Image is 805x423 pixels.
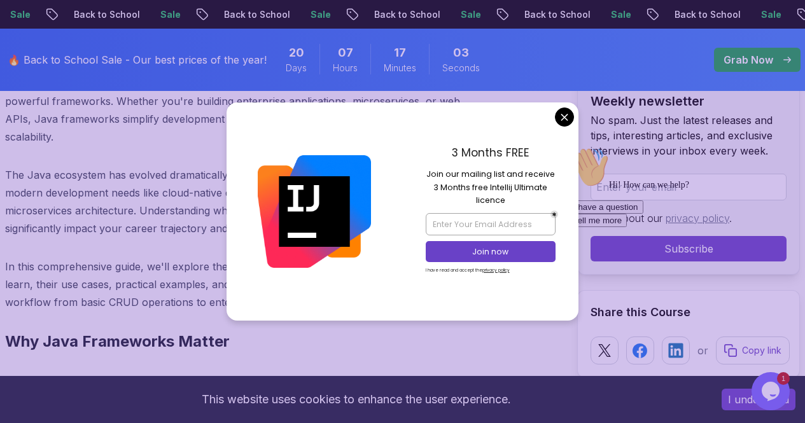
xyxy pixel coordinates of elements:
h2: Why Java Frameworks Matter [5,331,482,352]
button: I have a question [5,59,80,72]
p: Sale [150,8,191,21]
button: Tell me more [5,72,64,85]
img: :wave: [5,5,46,46]
span: 7 Hours [338,44,353,62]
span: Seconds [442,62,480,74]
p: Back to School [664,8,751,21]
span: Days [286,62,307,74]
p: The Java ecosystem has evolved dramatically over the past decade, with frameworks adapting to mod... [5,166,482,237]
p: Back to School [64,8,150,21]
iframe: chat widget [752,372,792,410]
button: Accept cookies [722,389,795,410]
p: Grab Now [724,52,773,67]
span: Minutes [384,62,416,74]
p: Back to School [514,8,601,21]
p: Sale [751,8,792,21]
p: Back to School [214,8,300,21]
p: Sale [601,8,641,21]
span: Hours [333,62,358,74]
p: Back to School [364,8,451,21]
p: Sale [451,8,491,21]
div: 👋Hi! How can we help?I have a questionTell me more [5,5,234,85]
p: In this comprehensive guide, we'll explore the top Java frameworks every developer should learn, ... [5,258,482,311]
iframe: chat widget [563,142,792,366]
span: 20 Days [289,44,304,62]
div: This website uses cookies to enhance the user experience. [10,385,703,413]
span: 17 Minutes [394,44,406,62]
p: Sale [300,8,341,21]
span: 3 Seconds [453,44,469,62]
p: 🔥 Back to School Sale - Our best prices of the year! [8,52,267,67]
p: No spam. Just the latest releases and tips, interesting articles, and exclusive interviews in you... [591,113,787,158]
span: Hi! How can we help? [5,38,126,48]
h2: Weekly newsletter [591,92,787,110]
p: What makes Java one of the most enduring programming languages? The answer lies in its powerful f... [5,74,482,146]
